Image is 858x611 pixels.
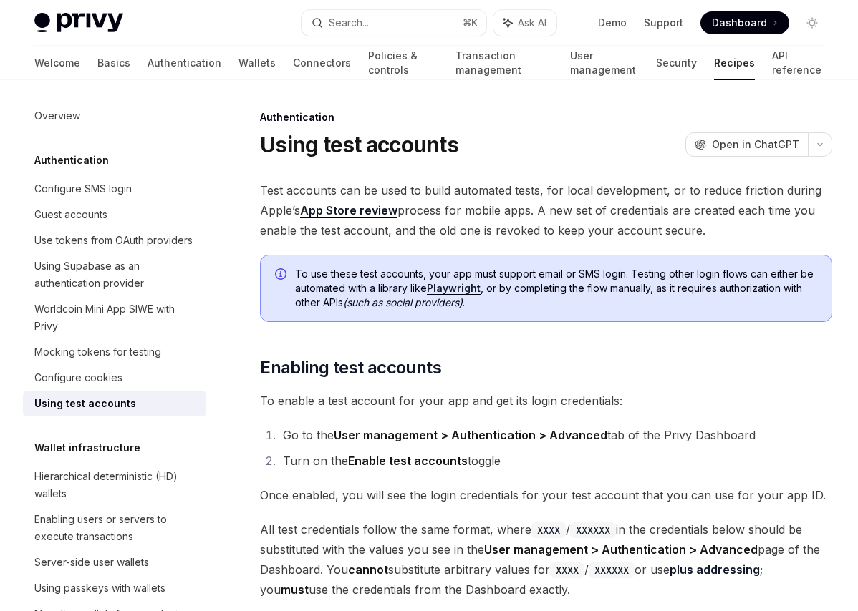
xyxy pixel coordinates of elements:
button: Open in ChatGPT [685,132,808,157]
a: Use tokens from OAuth providers [23,228,206,253]
div: Using Supabase as an authentication provider [34,258,198,292]
div: Search... [329,14,369,31]
a: Basics [97,46,130,80]
div: Use tokens from OAuth providers [34,232,193,249]
li: Go to the tab of the Privy Dashboard [279,425,832,445]
code: XXXX [550,562,584,578]
a: Using test accounts [23,391,206,416]
img: light logo [34,13,123,33]
a: Using Supabase as an authentication provider [23,253,206,296]
code: XXXX [531,522,566,538]
a: Welcome [34,46,80,80]
a: API reference [772,46,824,80]
div: Overview [34,107,80,124]
div: Configure cookies [34,369,122,386]
h1: Using test accounts [260,132,458,157]
a: Playwright [427,282,481,295]
div: Server-side user wallets [34,554,149,571]
a: Hierarchical deterministic (HD) wallets [23,464,206,507]
button: Search...⌘K [302,10,487,36]
div: Configure SMS login [34,180,132,197]
span: Ask AI [518,16,546,30]
a: Mocking tokens for testing [23,339,206,365]
div: Enabling users or servers to execute transactions [34,511,198,545]
li: Turn on the toggle [279,451,832,471]
div: Using test accounts [34,395,136,412]
div: Authentication [260,110,832,124]
span: ⌘ K [463,17,478,29]
code: XXXXXX [570,522,616,538]
a: Dashboard [700,11,789,34]
svg: Info [275,268,289,283]
div: Hierarchical deterministic (HD) wallets [34,468,198,502]
em: (such as social providers) [343,296,463,308]
a: Wallets [238,46,276,80]
a: Recipes [714,46,755,80]
a: Overview [23,103,206,129]
strong: must [281,582,309,597]
a: App Store review [300,203,397,218]
a: Connectors [293,46,351,80]
span: Once enabled, you will see the login credentials for your test account that you can use for your ... [260,485,832,505]
a: Security [656,46,697,80]
div: Guest accounts [34,206,107,223]
span: All test credentials follow the same format, where / in the credentials below should be substitut... [260,519,832,600]
a: Authentication [148,46,221,80]
a: Guest accounts [23,202,206,228]
span: To use these test accounts, your app must support email or SMS login. Testing other login flows c... [295,267,817,310]
button: Ask AI [493,10,556,36]
a: Support [644,16,683,30]
div: Using passkeys with wallets [34,580,165,597]
strong: User management > Authentication > Advanced [484,542,758,557]
strong: User management > Authentication > Advanced [334,428,607,442]
strong: cannot [348,562,388,577]
code: XXXXXX [589,562,635,578]
a: Configure SMS login [23,176,206,202]
div: Worldcoin Mini App SIWE with Privy [34,300,198,335]
a: plus addressing [670,562,760,577]
a: Demo [598,16,627,30]
h5: Authentication [34,152,109,169]
a: Transaction management [455,46,553,80]
span: Open in ChatGPT [712,137,799,152]
div: Mocking tokens for testing [34,343,161,361]
h5: Wallet infrastructure [34,439,140,456]
a: Using passkeys with wallets [23,575,206,601]
strong: Enable test accounts [348,454,468,468]
a: Configure cookies [23,365,206,391]
a: Enabling users or servers to execute transactions [23,507,206,549]
a: Policies & controls [368,46,438,80]
span: To enable a test account for your app and get its login credentials: [260,391,832,411]
span: Dashboard [712,16,767,30]
button: Toggle dark mode [801,11,824,34]
span: Test accounts can be used to build automated tests, for local development, or to reduce friction ... [260,180,832,240]
a: User management [570,46,640,80]
a: Worldcoin Mini App SIWE with Privy [23,296,206,339]
span: Enabling test accounts [260,356,441,379]
a: Server-side user wallets [23,549,206,575]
